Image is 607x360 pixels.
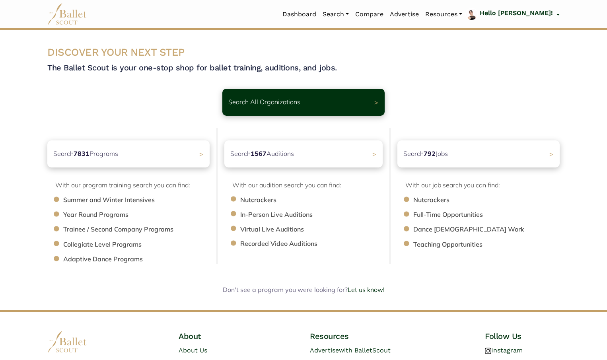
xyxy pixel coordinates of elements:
[413,210,568,220] li: Full-Time Opportunities
[310,331,428,341] h4: Resources
[413,239,568,250] li: Teaching Opportunities
[422,6,465,23] a: Resources
[413,195,568,205] li: Nutcrackers
[55,180,210,191] p: With our program training search you can find:
[485,348,491,354] img: instagram logo
[374,98,378,106] span: >
[228,97,300,107] p: Search All Organizations
[224,140,383,167] a: Search1567Auditions>
[348,286,385,294] a: Let us know!
[549,150,553,158] span: >
[352,6,387,23] a: Compare
[397,140,560,167] a: Search792Jobs >
[47,140,210,167] a: Search7831Programs >
[63,254,218,265] li: Adaptive Dance Programs
[485,331,560,341] h4: Follow Us
[424,150,436,158] b: 792
[47,62,560,73] h4: The Ballet Scout is your one-stop shop for ballet training, auditions, and jobs.
[63,210,218,220] li: Year Round Programs
[240,239,391,249] li: Recorded Video Auditions
[279,6,319,23] a: Dashboard
[63,224,218,235] li: Trainee / Second Company Programs
[179,331,253,341] h4: About
[99,285,508,295] div: Don't see a program you were looking for?
[480,8,553,18] p: Hello [PERSON_NAME]!
[240,210,391,220] li: In-Person Live Auditions
[53,149,118,159] p: Search Programs
[310,346,391,354] a: Advertisewith BalletScout
[251,150,267,158] b: 1567
[240,195,391,205] li: Nutcrackers
[232,180,383,191] p: With our audition search you can find:
[63,195,218,205] li: Summer and Winter Intensives
[319,6,352,23] a: Search
[403,149,448,159] p: Search Jobs
[240,224,391,235] li: Virtual Live Auditions
[47,331,87,353] img: logo
[405,180,560,191] p: With our job search you can find:
[339,346,391,354] span: with BalletScout
[465,8,560,21] a: profile picture Hello [PERSON_NAME]!
[199,150,203,158] span: >
[179,346,207,354] a: About Us
[63,239,218,250] li: Collegiate Level Programs
[222,89,385,116] a: Search All Organizations >
[466,9,477,23] img: profile picture
[47,46,560,59] h3: DISCOVER YOUR NEXT STEP
[230,149,294,159] p: Search Auditions
[74,150,89,158] b: 7831
[372,150,376,158] span: >
[485,346,523,354] a: Instagram
[387,6,422,23] a: Advertise
[413,224,568,235] li: Dance [DEMOGRAPHIC_DATA] Work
